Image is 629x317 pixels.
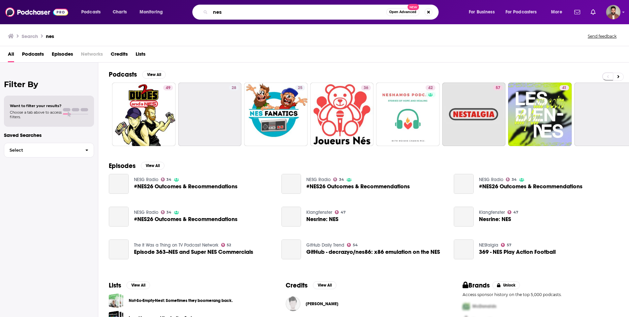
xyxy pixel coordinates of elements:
[479,210,505,215] a: Klangfenster
[111,49,128,62] a: Credits
[109,293,124,308] span: Not-So-Empty-Nest: Sometimes they boomerang back.
[229,85,239,90] a: 28
[454,207,474,227] a: Nesrine: NES
[136,49,145,62] span: Lists
[4,80,94,89] h2: Filter By
[454,239,474,259] a: 369 - NES Play Action Football
[199,5,445,20] div: Search podcasts, credits, & more...
[295,85,305,90] a: 25
[306,301,338,307] span: [PERSON_NAME]
[10,110,62,119] span: Choose a tab above to access filters.
[4,148,80,152] span: Select
[364,85,368,91] span: 36
[109,281,150,289] a: ListsView All
[134,177,158,182] a: NESG Radio
[512,178,517,181] span: 34
[479,177,503,182] a: NESG Radio
[306,177,331,182] a: NESG Radio
[210,7,386,17] input: Search podcasts, credits, & more...
[140,8,163,17] span: Monitoring
[129,297,233,304] a: Not-So-Empty-Nest: Sometimes they boomerang back.
[333,177,344,181] a: 34
[281,174,301,194] a: #NES26 Outcomes & Recommendations
[166,178,171,181] span: 34
[113,8,127,17] span: Charts
[306,216,338,222] a: Nesrine: NES
[454,174,474,194] a: #NES26 Outcomes & Recommendations
[166,211,171,214] span: 34
[479,184,582,189] a: #NES26 Outcomes & Recommendations
[501,243,511,247] a: 57
[10,103,62,108] span: Want to filter your results?
[221,243,231,247] a: 52
[463,292,619,297] p: Access sponsor history on the top 5,000 podcasts.
[286,296,300,311] img: Kevin Nestler
[606,5,620,19] button: Show profile menu
[4,132,94,138] p: Saved Searches
[306,210,332,215] a: Klangfenster
[408,4,419,10] span: New
[161,177,172,181] a: 34
[109,174,129,194] a: #NES26 Outcomes & Recommendations
[428,85,433,91] span: 42
[508,83,572,146] a: 41
[492,281,520,289] button: Unlock
[506,177,517,181] a: 34
[606,5,620,19] img: User Profile
[5,6,68,18] img: Podchaser - Follow, Share and Rate Podcasts
[163,85,173,90] a: 49
[109,207,129,227] a: #NES26 Outcomes & Recommendations
[464,7,503,17] button: open menu
[134,184,238,189] a: #NES26 Outcomes & Recommendations
[306,301,338,307] a: Kevin Nestler
[298,85,302,91] span: 25
[341,211,346,214] span: 47
[109,70,137,79] h2: Podcasts
[505,8,537,17] span: For Podcasters
[361,85,371,90] a: 36
[586,33,619,39] button: Send feedback
[109,281,121,289] h2: Lists
[161,210,172,214] a: 34
[281,239,301,259] a: GitHub - decrazyo/nes86: x86 emulation on the NES
[134,216,238,222] a: #NES26 Outcomes & Recommendations
[8,49,14,62] span: All
[335,210,346,214] a: 47
[134,249,253,255] a: Episode 363--NES and Super NES Commercials
[46,33,54,39] h3: nes
[442,83,506,146] a: 57
[353,244,358,247] span: 54
[479,249,556,255] span: 369 - NES Play Action Football
[109,162,164,170] a: EpisodesView All
[507,210,518,214] a: 47
[4,143,94,158] button: Select
[306,249,440,255] a: GitHub - decrazyo/nes86: x86 emulation on the NES
[227,244,231,247] span: 52
[376,83,440,146] a: 42
[572,7,583,18] a: Show notifications dropdown
[109,162,136,170] h2: Episodes
[347,243,358,247] a: 54
[386,8,419,16] button: Open AdvancedNew
[134,242,219,248] a: The It Was a Thing on TV Podcast Network
[306,184,410,189] a: #NES26 Outcomes & Recommendations
[562,85,566,91] span: 41
[479,216,511,222] a: Nesrine: NES
[22,33,38,39] h3: Search
[286,281,336,289] a: CreditsView All
[81,8,101,17] span: Podcasts
[460,300,472,313] img: First Pro Logo
[493,85,503,90] a: 57
[286,281,308,289] h2: Credits
[501,7,546,17] button: open menu
[306,242,344,248] a: GitHub Daily Trend
[22,49,44,62] a: Podcasts
[426,85,435,90] a: 42
[109,70,166,79] a: PodcastsView All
